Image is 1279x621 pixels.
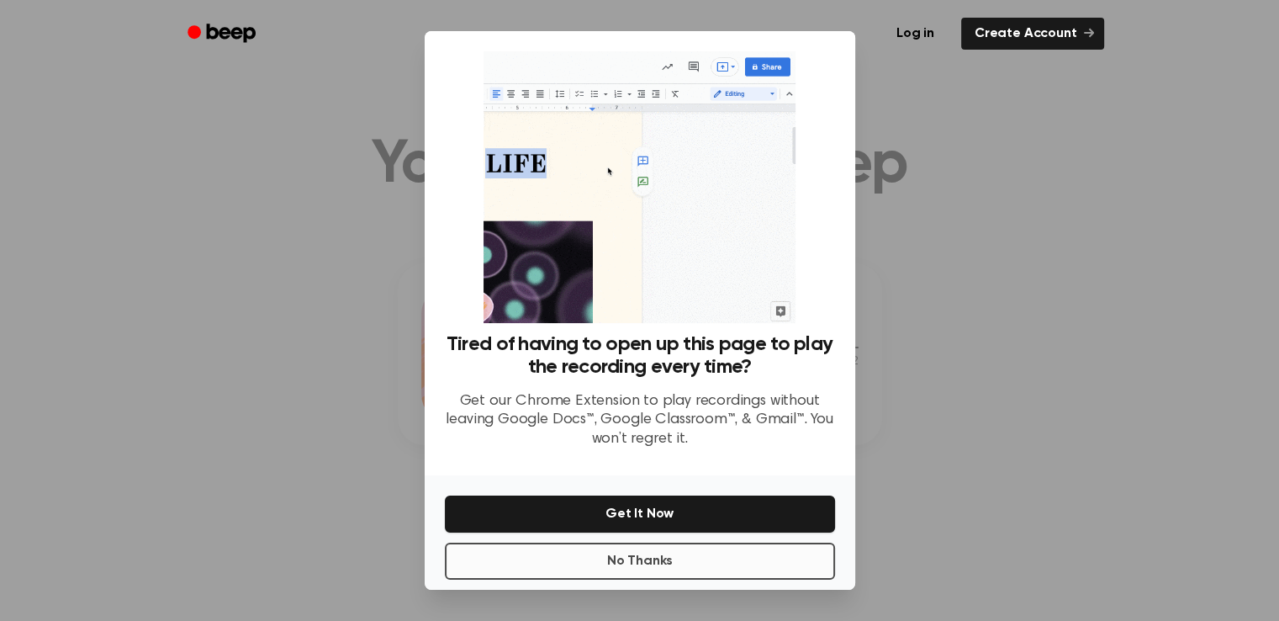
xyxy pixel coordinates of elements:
[961,18,1104,50] a: Create Account
[445,333,835,379] h3: Tired of having to open up this page to play the recording every time?
[176,18,271,50] a: Beep
[445,392,835,449] p: Get our Chrome Extension to play recordings without leaving Google Docs™, Google Classroom™, & Gm...
[484,51,795,323] img: Beep extension in action
[880,14,951,53] a: Log in
[445,543,835,580] button: No Thanks
[445,496,835,533] button: Get It Now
